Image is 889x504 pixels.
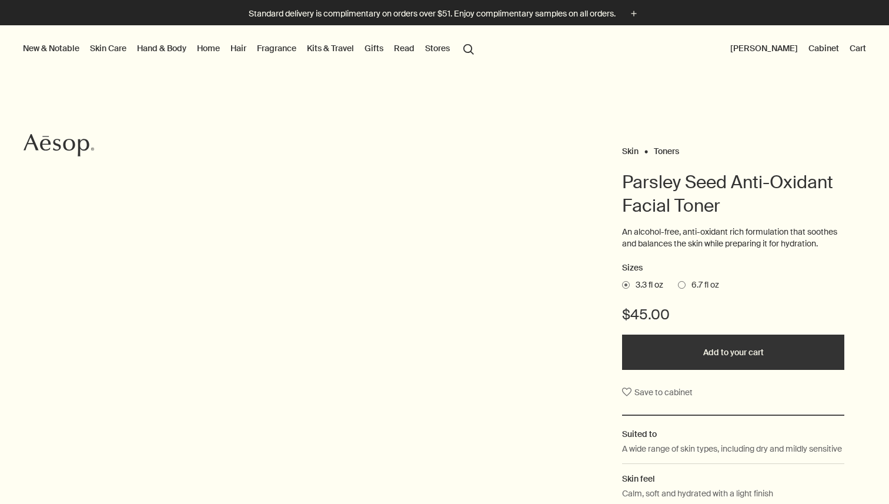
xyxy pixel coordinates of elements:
button: New & Notable [21,41,82,56]
button: Standard delivery is complimentary on orders over $51. Enjoy complimentary samples on all orders. [249,7,640,21]
a: Skin [622,146,639,151]
a: Home [195,41,222,56]
button: previous slide [404,340,430,366]
a: Kits & Travel [305,41,356,56]
a: Hair [228,41,249,56]
button: Add to your cart - $45.00 [622,335,844,370]
button: Save to cabinet [622,382,693,403]
span: 3.3 fl oz [630,279,663,291]
h2: Sizes [622,261,844,275]
svg: Aesop [24,133,94,157]
a: Read [392,41,417,56]
a: Fragrance [255,41,299,56]
button: Cart [847,41,868,56]
nav: primary [21,25,479,72]
button: next slide [459,340,485,366]
span: 6.7 fl oz [686,279,719,291]
span: $45.00 [622,305,670,324]
p: Standard delivery is complimentary on orders over $51. Enjoy complimentary samples on all orders. [249,8,616,20]
button: Stores [423,41,452,56]
button: Open search [458,37,479,59]
h2: Suited to [622,428,844,440]
p: Calm, soft and hydrated with a light finish [622,487,773,500]
h2: Skin feel [622,472,844,485]
a: Gifts [362,41,386,56]
a: Cabinet [806,41,841,56]
a: Hand & Body [135,41,189,56]
a: Toners [654,146,679,151]
p: An alcohol-free, anti-oxidant rich formulation that soothes and balances the skin while preparing... [622,226,844,249]
a: Skin Care [88,41,129,56]
p: A wide range of skin types, including dry and mildly sensitive [622,442,842,455]
button: [PERSON_NAME] [728,41,800,56]
a: Aesop [21,131,97,163]
div: Parsley Seed Anti-Oxidant Facial Toner [296,339,593,366]
h1: Parsley Seed Anti-Oxidant Facial Toner [622,171,844,218]
nav: supplementary [728,25,868,72]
